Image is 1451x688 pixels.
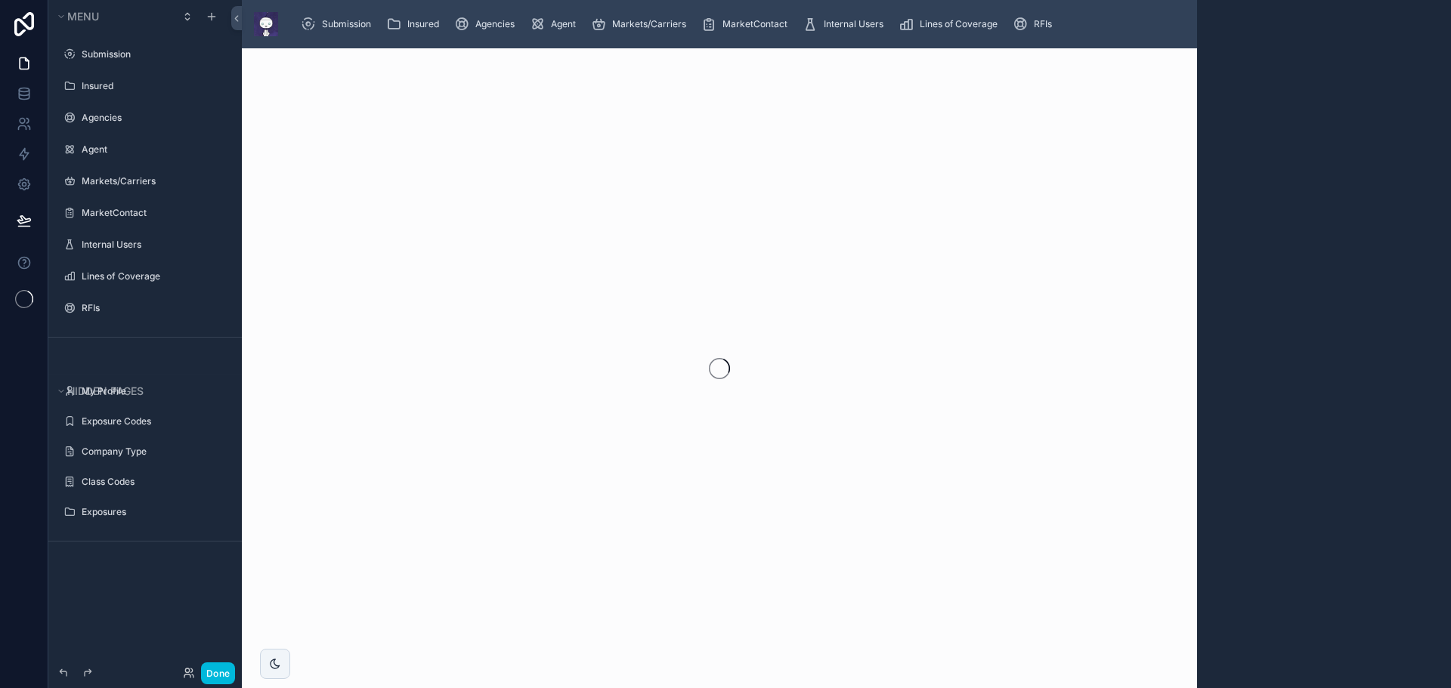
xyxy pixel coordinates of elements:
span: Submission [322,18,371,30]
img: App logo [254,12,278,36]
button: Done [201,662,235,684]
label: Exposure Codes [82,415,224,427]
button: Menu [54,6,172,27]
a: Insured [382,11,450,38]
a: Agencies [450,11,525,38]
span: Markets/Carriers [612,18,686,30]
span: Menu [67,10,99,23]
a: Lines of Coverage [894,11,1008,38]
span: Insured [407,18,439,30]
label: My Profile [82,385,224,397]
label: Exposures [82,506,224,518]
label: Lines of Coverage [82,270,224,282]
span: MarketContact [722,18,787,30]
label: Internal Users [82,239,224,251]
label: Agencies [82,112,224,124]
span: Agent [551,18,576,30]
label: Agent [82,143,224,156]
a: Internal Users [798,11,894,38]
button: Hidden pages [54,381,227,402]
span: RFIs [1034,18,1052,30]
a: RFIs [1008,11,1063,38]
label: RFIs [82,302,224,314]
a: Agent [525,11,586,38]
label: Class Codes [82,476,224,488]
a: Submission [296,11,382,38]
label: Markets/Carriers [82,175,224,187]
label: MarketContact [82,207,224,219]
span: Lines of Coverage [920,18,998,30]
div: scrollable content [290,8,1185,41]
a: Markets/Carriers [586,11,697,38]
label: Submission [82,48,224,60]
label: Insured [82,80,224,92]
span: Agencies [475,18,515,30]
label: Company Type [82,446,224,458]
a: MarketContact [697,11,798,38]
span: Internal Users [824,18,883,30]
